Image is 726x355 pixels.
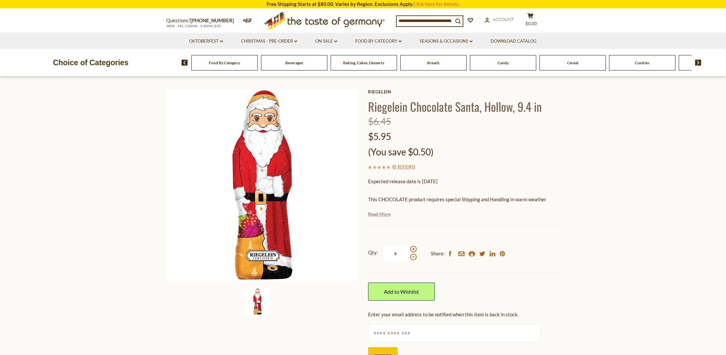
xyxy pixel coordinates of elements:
[431,249,445,258] span: Share:
[368,89,560,94] a: Riegelein
[368,116,391,127] span: $6.45
[695,60,701,66] img: next arrow
[394,163,414,170] a: 0 Reviews
[355,38,402,45] a: Food By Category
[493,17,514,22] span: Account
[209,60,240,65] a: Food By Category
[420,38,473,45] a: Seasons & Occasions
[635,60,649,65] a: Cookies
[491,38,537,45] a: Download Catalog
[368,211,390,217] a: Read More
[190,17,234,23] a: [PHONE_NUMBER]
[315,38,337,45] a: On Sale
[413,1,460,7] a: Click here for details.
[166,89,358,281] img: Riegelein Chocolate Santa, Hollow, 9.4 in
[182,60,188,66] img: previous arrow
[343,60,384,65] a: Baking, Cakes, Desserts
[166,24,222,28] span: MON - FRI, 9:00AM - 5:00PM (EST)
[189,38,223,45] a: Oktoberfest
[521,13,540,29] button: $0.00
[525,21,537,26] span: $0.00
[368,146,433,157] span: (You save $0.50)
[285,60,303,65] a: Beverages
[368,195,560,204] p: This CHOCOLATE product requires special Shipping and Handling in warm weather
[244,288,271,315] img: Riegelein Chocolate Santa, Hollow, 9.4 in
[392,163,415,170] span: ( )
[567,60,578,65] a: Cereal
[166,16,239,25] p: Questions?
[368,99,560,114] h1: Riegelein Chocolate Santa, Hollow, 9.4 in
[427,60,439,65] a: Breads
[241,38,297,45] a: Christmas - PRE-ORDER
[368,131,391,142] span: $5.95
[368,283,435,301] a: Add to Wishlist
[382,245,409,263] input: Qty:
[368,248,378,257] strong: Qty:
[485,16,514,23] a: Account
[368,310,560,319] div: Enter your email address to be notified when this item is back in stock.
[497,60,509,65] a: Candy
[374,208,560,217] li: We will ship this product in heat-protective packaging and ice during warm weather months or to w...
[368,177,560,186] p: Expected release date is [DATE]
